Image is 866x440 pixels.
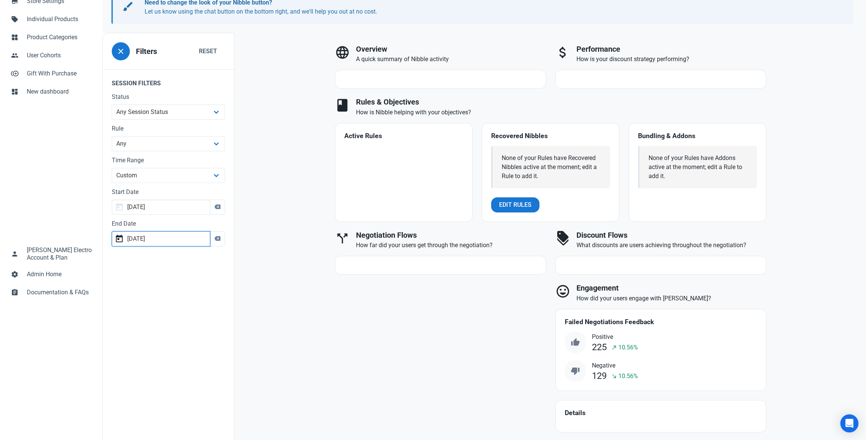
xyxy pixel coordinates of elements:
[112,92,225,102] label: Status
[27,15,92,24] span: Individual Products
[356,108,766,117] p: How is Nibble helping with your objectives?
[592,332,638,342] span: Positive
[592,371,607,381] div: 129
[6,83,96,101] a: dashboardNew dashboard
[576,55,767,64] p: How is your discount strategy performing?
[11,69,18,77] span: control_point_duplicate
[555,231,570,246] span: discount
[6,10,96,28] a: sellIndividual Products
[112,42,130,60] button: close
[112,156,225,165] label: Time Range
[11,87,18,95] span: dashboard
[502,154,601,181] div: None of your Rules have Recovered Nibbles active at the moment; edit a Rule to add it.
[6,65,96,83] a: control_point_duplicateGift With Purchase
[112,200,210,215] input: Start Date
[499,200,532,209] span: Edit Rules
[116,47,125,56] span: close
[27,87,92,96] span: New dashboard
[136,47,157,56] h3: Filters
[356,45,546,54] h3: Overview
[592,342,607,352] div: 225
[11,51,18,58] span: people
[6,283,96,302] a: assignmentDocumentation & FAQs
[618,372,638,381] span: 10.56%
[11,15,18,22] span: sell
[618,343,638,352] span: 10.56%
[576,231,767,240] h3: Discount Flows
[638,132,757,140] h4: Bundling & Addons
[356,55,546,64] p: A quick summary of Nibble activity
[335,231,350,246] span: call_split
[571,366,580,375] span: thumb_down
[27,69,92,78] span: Gift With Purchase
[199,47,217,56] span: Reset
[592,361,638,370] span: Negative
[335,98,350,113] span: book
[576,284,767,292] h3: Engagement
[491,132,610,140] h4: Recovered Nibbles
[11,249,18,257] span: person
[611,373,617,379] span: south_east
[27,255,68,261] span: Account & Plan
[103,69,234,92] legend: Session Filters
[11,33,18,40] span: widgets
[112,188,225,197] label: Start Date
[555,45,570,60] span: attach_money
[122,0,134,12] span: brush
[191,44,225,59] button: Reset
[27,33,92,42] span: Product Categories
[112,231,210,246] input: End Date
[11,270,18,277] span: settings
[344,132,463,140] h4: Active Rules
[565,318,757,326] h4: Failed Negotiations Feedback
[356,98,766,106] h3: Rules & Objectives
[6,265,96,283] a: settingsAdmin Home
[611,345,617,351] span: north_east
[576,45,767,54] h3: Performance
[840,414,858,432] div: Open Intercom Messenger
[6,28,96,46] a: widgetsProduct Categories
[565,409,757,417] h4: Details
[356,231,546,240] h3: Negotiation Flows
[491,197,539,212] a: Edit Rules
[335,45,350,60] span: language
[571,338,580,347] span: thumb_up
[27,246,92,255] span: [PERSON_NAME] Electro
[112,219,225,228] label: End Date
[27,288,92,297] span: Documentation & FAQs
[11,288,18,295] span: assignment
[6,241,96,265] a: person[PERSON_NAME] ElectroAccount & Plan
[576,241,767,250] p: What discounts are users achieving throughout the negotiation?
[27,270,92,279] span: Admin Home
[649,154,748,181] div: None of your Rules have Addons active at the moment; edit a Rule to add it.
[576,294,767,303] p: How did your users engage with [PERSON_NAME]?
[356,241,546,250] p: How far did your users get through the negotiation?
[6,46,96,65] a: peopleUser Cohorts
[555,284,570,299] span: mood
[112,124,225,133] label: Rule
[27,51,92,60] span: User Cohorts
